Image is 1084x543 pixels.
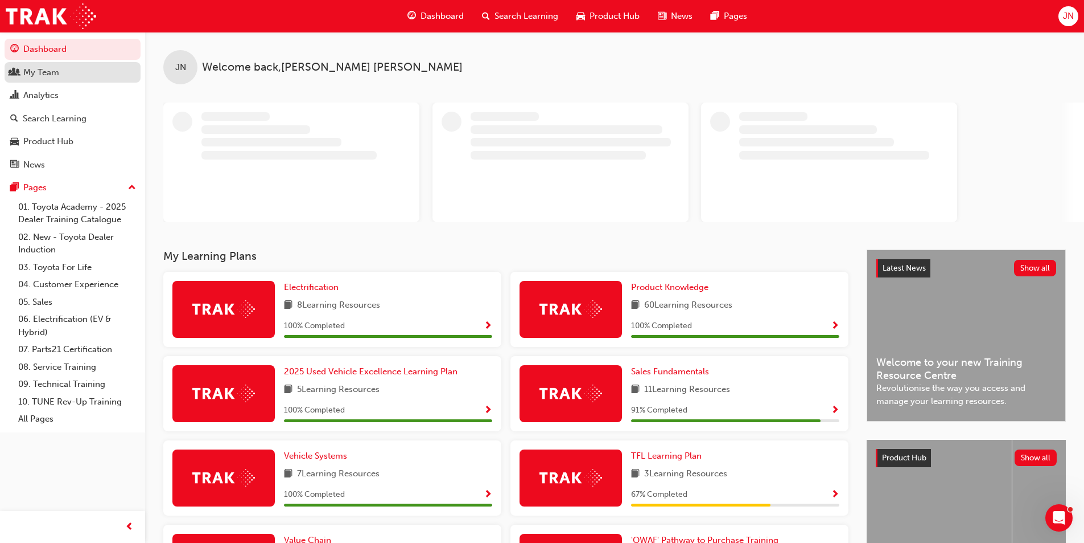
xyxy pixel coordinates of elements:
[5,62,141,83] a: My Team
[631,282,708,292] span: Product Knowledge
[1045,504,1073,532] iframe: Intercom live chat
[876,356,1056,382] span: Welcome to your new Training Resource Centre
[10,183,19,193] span: pages-icon
[539,300,602,318] img: Trak
[284,281,343,294] a: Electrification
[473,5,567,28] a: search-iconSearch Learning
[192,385,255,402] img: Trak
[876,449,1057,467] a: Product HubShow all
[494,10,558,23] span: Search Learning
[5,108,141,129] a: Search Learning
[644,299,732,313] span: 60 Learning Resources
[631,320,692,333] span: 100 % Completed
[14,358,141,376] a: 08. Service Training
[14,259,141,276] a: 03. Toyota For Life
[284,450,352,463] a: Vehicle Systems
[1058,6,1078,26] button: JN
[831,406,839,416] span: Show Progress
[10,91,19,101] span: chart-icon
[711,9,719,23] span: pages-icon
[867,250,1066,422] a: Latest NewsShow allWelcome to your new Training Resource CentreRevolutionise the way you access a...
[831,488,839,502] button: Show Progress
[631,365,714,378] a: Sales Fundamentals
[484,403,492,418] button: Show Progress
[14,341,141,358] a: 07. Parts21 Certification
[284,365,462,378] a: 2025 Used Vehicle Excellence Learning Plan
[658,9,666,23] span: news-icon
[631,488,687,501] span: 67 % Completed
[163,250,848,263] h3: My Learning Plans
[484,406,492,416] span: Show Progress
[10,160,19,170] span: news-icon
[5,131,141,152] a: Product Hub
[10,114,18,124] span: search-icon
[484,319,492,333] button: Show Progress
[297,299,380,313] span: 8 Learning Resources
[831,319,839,333] button: Show Progress
[484,321,492,332] span: Show Progress
[14,311,141,341] a: 06. Electrification (EV & Hybrid)
[297,467,380,481] span: 7 Learning Resources
[724,10,747,23] span: Pages
[421,10,464,23] span: Dashboard
[831,321,839,332] span: Show Progress
[23,181,47,194] div: Pages
[14,293,141,311] a: 05. Sales
[539,469,602,487] img: Trak
[23,135,73,148] div: Product Hub
[284,467,292,481] span: book-icon
[631,281,713,294] a: Product Knowledge
[631,383,640,397] span: book-icon
[14,276,141,293] a: 04. Customer Experience
[23,112,86,125] div: Search Learning
[284,451,347,461] span: Vehicle Systems
[10,137,19,147] span: car-icon
[407,9,416,23] span: guage-icon
[14,198,141,228] a: 01. Toyota Academy - 2025 Dealer Training Catalogue
[175,61,186,74] span: JN
[10,68,19,78] span: people-icon
[631,299,640,313] span: book-icon
[631,450,706,463] a: TFL Learning Plan
[567,5,649,28] a: car-iconProduct Hub
[5,36,141,177] button: DashboardMy TeamAnalyticsSearch LearningProduct HubNews
[644,383,730,397] span: 11 Learning Resources
[631,451,702,461] span: TFL Learning Plan
[192,469,255,487] img: Trak
[590,10,640,23] span: Product Hub
[831,403,839,418] button: Show Progress
[631,366,709,377] span: Sales Fundamentals
[23,89,59,102] div: Analytics
[1014,260,1057,276] button: Show all
[5,154,141,175] a: News
[192,300,255,318] img: Trak
[398,5,473,28] a: guage-iconDashboard
[297,383,380,397] span: 5 Learning Resources
[6,3,96,29] img: Trak
[202,61,463,74] span: Welcome back , [PERSON_NAME] [PERSON_NAME]
[5,39,141,60] a: Dashboard
[484,490,492,500] span: Show Progress
[284,282,339,292] span: Electrification
[14,375,141,393] a: 09. Technical Training
[631,467,640,481] span: book-icon
[125,520,134,534] span: prev-icon
[831,490,839,500] span: Show Progress
[284,366,457,377] span: 2025 Used Vehicle Excellence Learning Plan
[1015,450,1057,466] button: Show all
[482,9,490,23] span: search-icon
[128,181,136,195] span: up-icon
[883,263,926,273] span: Latest News
[14,393,141,411] a: 10. TUNE Rev-Up Training
[882,453,926,463] span: Product Hub
[10,44,19,55] span: guage-icon
[5,85,141,106] a: Analytics
[702,5,756,28] a: pages-iconPages
[644,467,727,481] span: 3 Learning Resources
[284,488,345,501] span: 100 % Completed
[284,299,292,313] span: book-icon
[631,404,687,417] span: 91 % Completed
[649,5,702,28] a: news-iconNews
[5,177,141,198] button: Pages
